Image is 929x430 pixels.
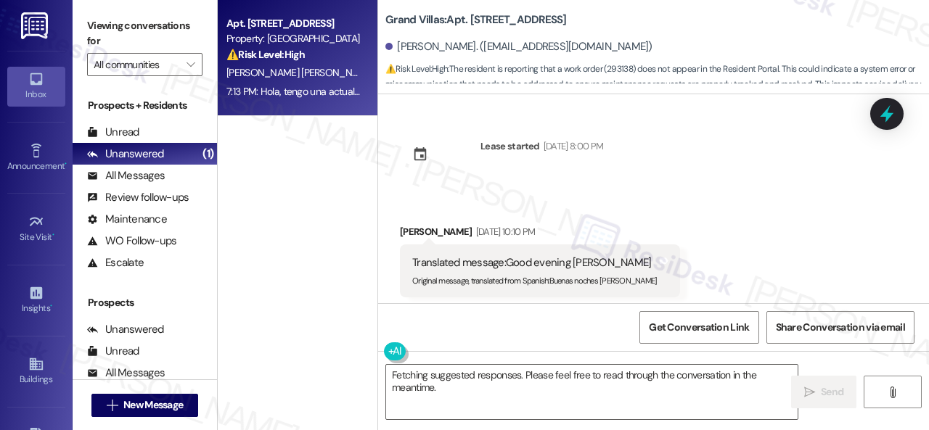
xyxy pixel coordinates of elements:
[7,352,65,391] a: Buildings
[87,15,202,53] label: Viewing conversations for
[52,230,54,240] span: •
[226,66,374,79] span: [PERSON_NAME] [PERSON_NAME]
[87,168,165,183] div: All Messages
[123,397,183,413] span: New Message
[776,320,905,335] span: Share Conversation via email
[385,12,567,28] b: Grand Villas: Apt. [STREET_ADDRESS]
[385,62,929,108] span: : The resident is reporting that a work order (293138) does not appear in the Resident Portal. Th...
[649,320,749,335] span: Get Conversation Link
[821,384,843,400] span: Send
[107,400,118,411] i: 
[412,255,657,270] div: Translated message: Good evening [PERSON_NAME]
[50,301,52,311] span: •
[87,212,167,227] div: Maintenance
[226,16,361,31] div: Apt. [STREET_ADDRESS]
[480,138,540,154] div: Lease started
[73,295,217,310] div: Prospects
[412,276,657,286] sub: Original message, translated from Spanish : Buenas noches [PERSON_NAME]
[385,39,652,54] div: [PERSON_NAME]. ([EMAIL_ADDRESS][DOMAIN_NAME])
[87,322,164,337] div: Unanswered
[639,311,758,344] button: Get Conversation Link
[73,98,217,113] div: Prospects + Residents
[87,233,176,249] div: WO Follow-ups
[87,125,139,140] div: Unread
[87,146,164,162] div: Unanswered
[21,12,51,39] img: ResiDesk Logo
[7,210,65,249] a: Site Visit •
[94,53,179,76] input: All communities
[791,376,856,408] button: Send
[226,48,305,61] strong: ⚠️ Risk Level: High
[91,394,199,417] button: New Message
[187,59,195,70] i: 
[7,281,65,320] a: Insights •
[65,159,67,169] span: •
[766,311,914,344] button: Share Conversation via email
[87,255,144,270] div: Escalate
[385,63,448,75] strong: ⚠️ Risk Level: High
[87,365,165,381] div: All Messages
[540,138,604,154] div: [DATE] 8:00 PM
[472,224,536,239] div: [DATE] 10:10 PM
[804,386,815,398] i: 
[386,365,798,419] textarea: Fetching suggested responses. Please feel free to read through the conversation in the meantime.
[226,31,361,46] div: Property: [GEOGRAPHIC_DATA]
[87,344,139,359] div: Unread
[199,143,217,165] div: (1)
[400,224,680,244] div: [PERSON_NAME]
[887,386,898,398] i: 
[87,190,189,205] div: Review follow-ups
[7,67,65,106] a: Inbox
